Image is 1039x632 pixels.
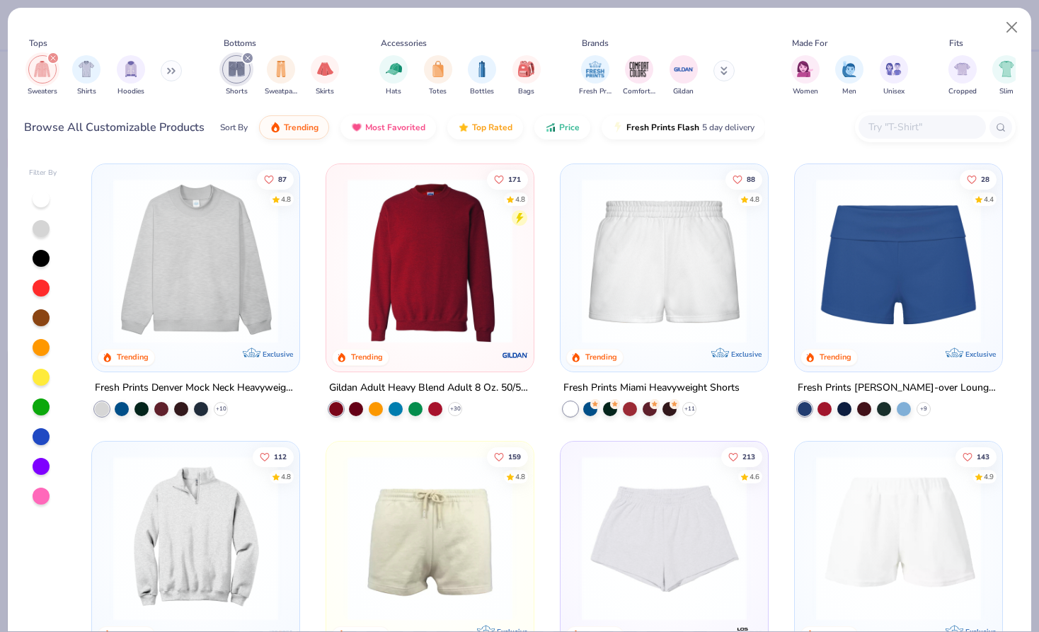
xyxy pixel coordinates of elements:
[28,55,57,97] div: filter for Sweaters
[948,55,977,97] button: filter button
[275,453,287,460] span: 112
[984,471,994,482] div: 4.9
[72,55,101,97] div: filter for Shirts
[258,169,294,189] button: Like
[731,350,762,359] span: Exclusive
[386,86,401,97] span: Hats
[340,178,519,343] img: c7b025ed-4e20-46ac-9c52-55bc1f9f47df
[797,61,813,77] img: Women Image
[34,61,50,77] img: Sweaters Image
[981,176,989,183] span: 28
[340,456,519,621] img: 57e454c6-5c1c-4246-bc67-38b41f84003c
[798,379,999,397] div: Fresh Prints [PERSON_NAME]-over Lounge Shorts
[575,456,754,621] img: 0f9e37c5-2c60-4d00-8ff5-71159717a189
[265,55,297,97] button: filter button
[955,447,997,466] button: Like
[329,379,531,397] div: Gildan Adult Heavy Blend Adult 8 Oz. 50/50 Fleece Crew
[880,55,908,97] button: filter button
[721,447,762,466] button: Like
[623,86,655,97] span: Comfort Colors
[450,405,461,413] span: + 30
[992,55,1021,97] button: filter button
[351,122,362,133] img: most_fav.gif
[379,55,408,97] div: filter for Hats
[702,120,754,136] span: 5 day delivery
[626,122,699,133] span: Fresh Prints Flash
[279,176,287,183] span: 87
[430,61,446,77] img: Totes Image
[725,169,762,189] button: Like
[684,405,694,413] span: + 11
[424,55,452,97] div: filter for Totes
[273,61,289,77] img: Sweatpants Image
[867,119,976,135] input: Try "T-Shirt"
[977,453,989,460] span: 143
[77,86,96,97] span: Shirts
[28,55,57,97] button: filter button
[582,37,609,50] div: Brands
[472,122,512,133] span: Top Rated
[585,59,606,80] img: Fresh Prints Image
[512,55,541,97] div: filter for Bags
[24,119,205,136] div: Browse All Customizable Products
[949,37,963,50] div: Fits
[534,115,590,139] button: Price
[468,55,496,97] button: filter button
[95,379,297,397] div: Fresh Prints Denver Mock Neck Heavyweight Sweatshirt
[265,86,297,97] span: Sweatpants
[220,121,248,134] div: Sort By
[224,37,256,50] div: Bottoms
[458,122,469,133] img: TopRated.gif
[999,61,1014,77] img: Slim Image
[559,122,580,133] span: Price
[29,37,47,50] div: Tops
[579,86,612,97] span: Fresh Prints
[79,61,95,77] img: Shirts Image
[386,61,402,77] img: Hats Image
[835,55,863,97] div: filter for Men
[612,122,624,133] img: flash.gif
[960,169,997,189] button: Like
[742,453,755,460] span: 213
[381,37,427,50] div: Accessories
[579,55,612,97] button: filter button
[518,61,534,77] img: Bags Image
[954,61,970,77] img: Cropped Image
[429,86,447,97] span: Totes
[263,350,293,359] span: Exclusive
[222,55,251,97] div: filter for Shorts
[487,447,528,466] button: Like
[365,122,425,133] span: Most Favorited
[253,447,294,466] button: Like
[628,59,650,80] img: Comfort Colors Image
[117,55,145,97] div: filter for Hoodies
[835,55,863,97] button: filter button
[809,178,988,343] img: d60be0fe-5443-43a1-ac7f-73f8b6aa2e6e
[311,55,339,97] div: filter for Skirts
[316,86,334,97] span: Skirts
[282,471,292,482] div: 4.8
[424,55,452,97] button: filter button
[270,122,281,133] img: trending.gif
[123,61,139,77] img: Hoodies Image
[284,122,318,133] span: Trending
[885,61,902,77] img: Unisex Image
[999,86,1014,97] span: Slim
[282,194,292,205] div: 4.8
[226,86,248,97] span: Shorts
[28,86,57,97] span: Sweaters
[623,55,655,97] div: filter for Comfort Colors
[518,86,534,97] span: Bags
[265,55,297,97] div: filter for Sweatpants
[791,55,820,97] div: filter for Women
[670,55,698,97] button: filter button
[474,61,490,77] img: Bottles Image
[842,61,857,77] img: Men Image
[501,341,529,369] img: Gildan logo
[72,55,101,97] button: filter button
[750,471,759,482] div: 4.6
[508,453,521,460] span: 159
[579,55,612,97] div: filter for Fresh Prints
[575,178,754,343] img: af8dff09-eddf-408b-b5dc-51145765dcf2
[809,456,988,621] img: e03c1d32-1478-43eb-b197-8e0c1ae2b0d4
